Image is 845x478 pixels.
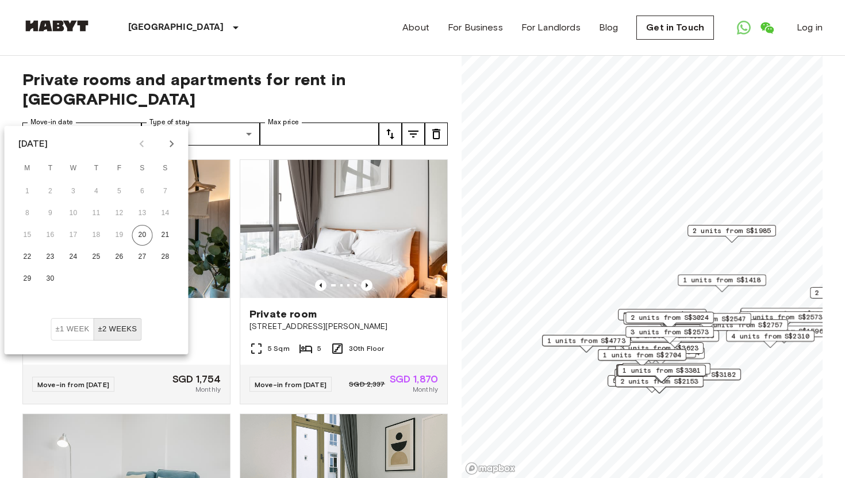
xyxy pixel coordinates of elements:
[109,157,130,180] span: Friday
[155,157,176,180] span: Sunday
[379,123,402,146] button: tune
[547,335,625,346] span: 1 units from S$4773
[631,327,709,337] span: 3 units from S$2573
[683,275,761,285] span: 1 units from S$1418
[37,380,109,389] span: Move-in from [DATE]
[249,321,438,332] span: [STREET_ADDRESS][PERSON_NAME]
[732,16,755,39] a: Open WhatsApp
[349,343,385,354] span: 30th Floor
[616,365,705,383] div: Map marker
[51,318,142,341] div: Move In Flexibility
[155,225,176,246] button: 21
[700,319,788,337] div: Map marker
[17,247,38,267] button: 22
[240,159,448,404] a: Marketing picture of unit SG-01-113-001-05Previous imagePrevious imagePrivate room[STREET_ADDRESS...
[268,343,290,354] span: 5 Sqm
[625,326,714,344] div: Map marker
[86,247,107,267] button: 25
[625,312,714,330] div: Map marker
[40,157,61,180] span: Tuesday
[40,269,61,289] button: 30
[631,330,719,348] div: Map marker
[390,374,438,384] span: SGD 1,870
[17,269,38,289] button: 29
[622,363,710,381] div: Map marker
[542,335,631,353] div: Map marker
[172,374,221,384] span: SGD 1,754
[162,134,182,154] button: Next month
[109,247,130,267] button: 26
[693,225,771,236] span: 2 units from S$1985
[155,247,176,267] button: 28
[40,247,61,267] button: 23
[361,280,372,291] button: Previous image
[623,365,701,376] span: 1 units from S$3381
[613,376,691,386] span: 5 units from S$1680
[18,137,48,151] div: [DATE]
[631,312,709,323] span: 2 units from S$3024
[86,157,107,180] span: Thursday
[317,343,321,354] span: 5
[615,342,704,360] div: Map marker
[402,123,425,146] button: tune
[617,365,706,383] div: Map marker
[195,384,221,395] span: Monthly
[623,309,701,320] span: 3 units from S$1985
[687,225,776,243] div: Map marker
[63,157,84,180] span: Wednesday
[51,318,94,341] button: ±1 week
[128,21,224,35] p: [GEOGRAPHIC_DATA]
[402,21,429,35] a: About
[739,311,828,329] div: Map marker
[658,369,736,380] span: 1 units from S$3182
[615,376,704,393] div: Map marker
[93,318,141,341] button: ±2 weeks
[132,247,153,267] button: 27
[249,307,317,321] span: Private room
[623,313,716,331] div: Map marker
[603,350,681,360] span: 1 units from S$2704
[448,21,503,35] a: For Business
[617,365,705,383] div: Map marker
[132,225,153,246] button: 20
[17,157,38,180] span: Monday
[132,157,153,180] span: Saturday
[740,308,833,326] div: Map marker
[30,117,73,127] label: Move-in date
[425,123,448,146] button: tune
[149,117,190,127] label: Type of stay
[465,462,516,475] a: Mapbox logo
[614,369,703,387] div: Map marker
[726,330,815,348] div: Map marker
[22,70,448,109] span: Private rooms and apartments for rent in [GEOGRAPHIC_DATA]
[797,21,823,35] a: Log in
[618,309,706,327] div: Map marker
[315,280,327,291] button: Previous image
[652,369,741,387] div: Map marker
[240,160,447,298] img: Marketing picture of unit SG-01-113-001-05
[598,349,686,367] div: Map marker
[608,375,696,393] div: Map marker
[599,21,619,35] a: Blog
[678,274,766,292] div: Map marker
[746,308,828,319] span: 17 units from S$1243
[268,117,299,127] label: Max price
[413,384,438,395] span: Monthly
[349,379,385,389] span: SGD 2,337
[521,21,581,35] a: For Landlords
[731,331,809,341] span: 4 units from S$2310
[627,364,705,374] span: 1 units from S$4200
[705,320,783,330] span: 2 units from S$2757
[744,312,823,322] span: 1 units from S$2573
[668,313,746,324] span: 1 units from S$2547
[755,16,778,39] a: Open WeChat
[63,247,84,267] button: 24
[663,313,751,331] div: Map marker
[616,347,705,365] div: Map marker
[255,380,327,389] span: Move-in from [DATE]
[620,343,698,353] span: 3 units from S$3623
[636,16,714,40] a: Get in Touch
[22,20,91,32] img: Habyt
